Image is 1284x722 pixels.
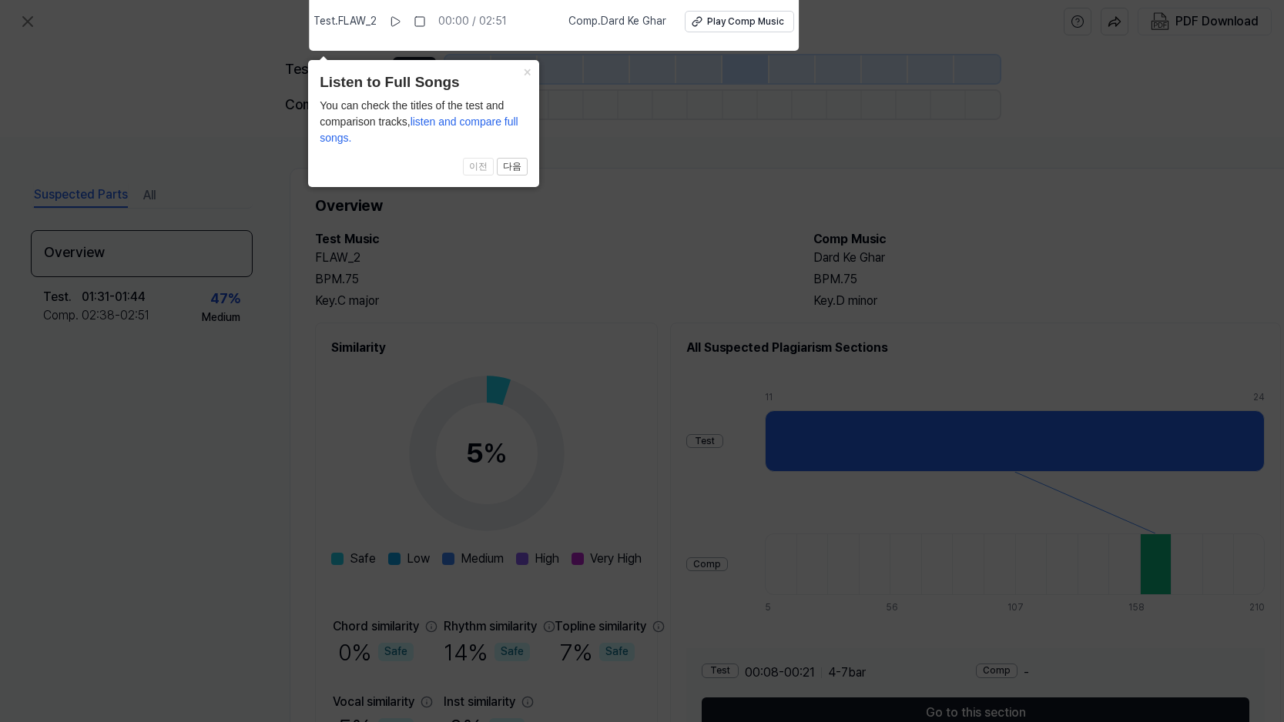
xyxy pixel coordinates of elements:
div: Play Comp Music [707,15,784,28]
button: Play Comp Music [685,11,794,32]
button: 다음 [497,158,528,176]
span: listen and compare full songs. [320,115,518,144]
button: Close [515,60,539,82]
span: Comp . Dard Ke Ghar [568,14,666,29]
div: You can check the titles of the test and comparison tracks, [320,98,528,146]
span: Test . FLAW_2 [313,14,377,29]
div: 00:00 / 02:51 [438,14,507,29]
header: Listen to Full Songs [320,72,528,94]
